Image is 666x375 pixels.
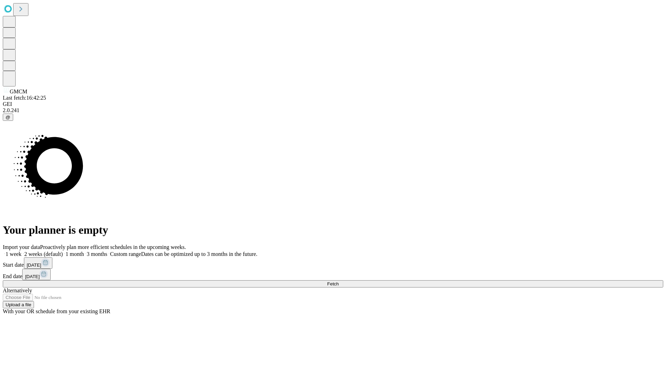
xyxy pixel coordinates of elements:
[3,280,663,287] button: Fetch
[66,251,84,257] span: 1 month
[327,281,339,286] span: Fetch
[3,95,46,101] span: Last fetch: 16:42:25
[24,257,52,269] button: [DATE]
[3,107,663,114] div: 2.0.241
[10,89,27,94] span: GMCM
[6,115,10,120] span: @
[87,251,107,257] span: 3 months
[3,101,663,107] div: GEI
[3,269,663,280] div: End date
[22,269,51,280] button: [DATE]
[3,257,663,269] div: Start date
[6,251,22,257] span: 1 week
[141,251,257,257] span: Dates can be optimized up to 3 months in the future.
[3,301,34,308] button: Upload a file
[40,244,186,250] span: Proactively plan more efficient schedules in the upcoming weeks.
[3,114,13,121] button: @
[25,274,40,279] span: [DATE]
[3,244,40,250] span: Import your data
[3,287,32,293] span: Alternatively
[3,224,663,236] h1: Your planner is empty
[110,251,141,257] span: Custom range
[24,251,63,257] span: 2 weeks (default)
[27,262,41,268] span: [DATE]
[3,308,110,314] span: With your OR schedule from your existing EHR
